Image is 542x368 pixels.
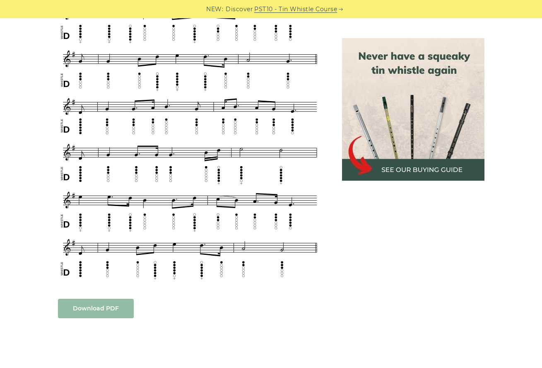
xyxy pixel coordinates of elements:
a: Download PDF [58,299,134,318]
span: Discover [226,5,253,14]
a: PST10 - Tin Whistle Course [254,5,337,14]
img: tin whistle buying guide [342,38,484,181]
span: NEW: [206,5,223,14]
